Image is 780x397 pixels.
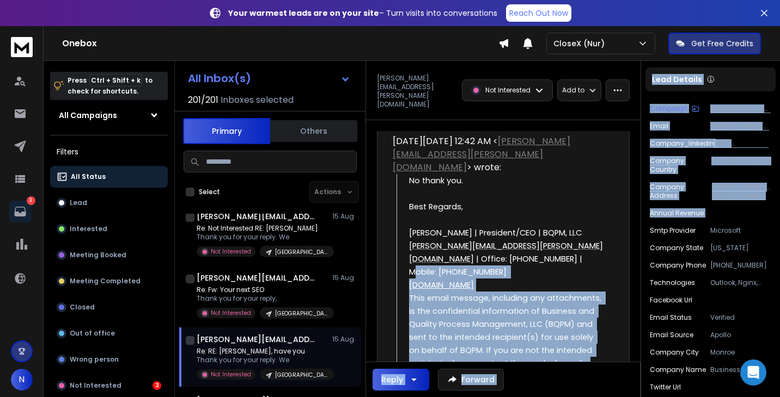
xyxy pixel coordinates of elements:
button: All Status [50,166,168,188]
p: Email Source [650,331,693,339]
p: [PERSON_NAME][EMAIL_ADDRESS][PERSON_NAME][DOMAIN_NAME] [710,122,771,131]
div: Domain Overview [41,64,97,71]
p: [STREET_ADDRESS][PERSON_NAME][PERSON_NAME][US_STATE] [712,183,771,200]
p: Facebook Url [650,296,692,305]
p: Out of office [70,329,115,338]
p: Campaign [650,104,687,113]
p: [PHONE_NUMBER] [710,261,771,270]
a: [DOMAIN_NAME] [409,280,474,290]
a: Reach Out Now [506,4,571,22]
span: [PERSON_NAME][EMAIL_ADDRESS][PERSON_NAME][DOMAIN_NAME] [409,240,603,264]
p: Press to check for shortcuts. [68,75,153,97]
button: Forward [438,369,504,390]
p: 3 [27,196,35,205]
span: [PERSON_NAME] | President/CEO | BQPM, LLC [409,227,582,238]
p: Reach Out Now [509,8,568,18]
h1: [PERSON_NAME][EMAIL_ADDRESS][DOMAIN_NAME] [197,272,316,283]
p: Company City [650,348,699,357]
h3: Filters [50,144,168,159]
button: Not Interested3 [50,375,168,396]
p: Not Interested [485,86,531,95]
button: Reply [373,369,429,390]
p: All Status [71,172,106,181]
p: Meeting Completed [70,277,141,286]
p: – Turn visits into conversations [228,8,497,18]
p: Thank you for your reply. We [197,233,327,241]
h1: All Inbox(s) [188,73,251,84]
p: Apollo [710,331,771,339]
p: Wrong person [70,355,119,364]
span: Best Regards, [409,201,463,212]
span: 201 / 201 [188,94,218,107]
div: Domain: [URL] [28,28,77,37]
p: Twitter Url [650,383,681,392]
label: Select [199,188,220,196]
p: Interested [70,225,107,233]
img: website_grey.svg [17,28,26,37]
p: Microsoft [710,226,771,235]
button: Meeting Completed [50,270,168,292]
div: Reply [381,374,403,385]
button: Campaign [650,104,699,113]
div: v 4.0.25 [31,17,53,26]
div: Open Intercom Messenger [740,359,766,386]
p: [GEOGRAPHIC_DATA]-[US_STATE]-SEO-11-Aug-25 [275,248,327,256]
p: Not Interested [211,370,251,379]
p: smtp provider [650,226,696,235]
p: Get Free Credits [691,38,753,49]
button: Out of office [50,322,168,344]
div: Keywords by Traffic [120,64,184,71]
button: Lead [50,192,168,214]
p: company_linkedin [650,139,714,148]
p: Outlook, Nginx, Google Tag Manager, Mobile Friendly, [DOMAIN_NAME], reCAPTCHA, Apache, Android, C... [710,278,771,287]
p: Closed [70,303,95,312]
button: Get Free Credits [668,33,761,54]
img: logo_orange.svg [17,17,26,26]
img: tab_keywords_by_traffic_grey.svg [108,63,117,72]
p: 15 Aug [332,274,357,282]
p: Company State [650,244,703,252]
p: Lead Details [652,74,702,85]
span: No thank you. [409,175,463,186]
button: Wrong person [50,349,168,370]
p: CloseX (Nur) [553,38,609,49]
p: Thank you for your reply, [197,294,327,303]
button: N [11,369,33,390]
p: [URL][DOMAIN_NAME] [714,139,771,148]
button: All Campaigns [50,104,168,126]
p: Thank you for your reply. We [197,356,327,364]
a: [PERSON_NAME][EMAIL_ADDRESS][PERSON_NAME][DOMAIN_NAME] [393,135,570,173]
p: [GEOGRAPHIC_DATA] [711,157,771,174]
p: [GEOGRAPHIC_DATA]-[US_STATE]-SEO-11-Aug-25 [275,309,327,318]
button: Interested [50,218,168,240]
div: 3 [153,381,161,390]
h1: All Campaigns [59,110,117,121]
p: Re: RE: [PERSON_NAME], have you [197,347,327,356]
p: Technologies [650,278,695,287]
img: tab_domain_overview_orange.svg [29,63,38,72]
p: [GEOGRAPHIC_DATA]-[US_STATE]-SEO-11-Aug-25 [710,104,771,113]
button: Primary [183,118,270,144]
h1: Onebox [62,37,498,50]
p: Company Country [650,157,711,174]
p: [US_STATE] [710,244,771,252]
div: [DATE][DATE] 12:42 AM < > wrote: [393,135,605,174]
a: 3 [9,201,31,222]
p: Lead [70,199,87,207]
p: Email [650,122,668,131]
p: Company Name [650,365,706,374]
button: Meeting Booked [50,244,168,266]
p: Annual Revenue [650,209,704,218]
button: Others [270,119,357,143]
p: [PERSON_NAME][EMAIL_ADDRESS][PERSON_NAME][DOMAIN_NAME] [377,74,455,109]
p: [GEOGRAPHIC_DATA]-[US_STATE]-SEO-11-Aug-25 [275,371,327,379]
p: Re: Fw: Your next SEO [197,286,327,294]
p: Re: Not Interested RE: [PERSON_NAME] [197,224,327,233]
h1: [PERSON_NAME][EMAIL_ADDRESS][PERSON_NAME][DOMAIN_NAME] [197,334,316,345]
strong: Your warmest leads are on your site [228,8,379,18]
h1: [PERSON_NAME][EMAIL_ADDRESS][PERSON_NAME][DOMAIN_NAME] [197,211,316,222]
h3: Inboxes selected [221,94,294,107]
